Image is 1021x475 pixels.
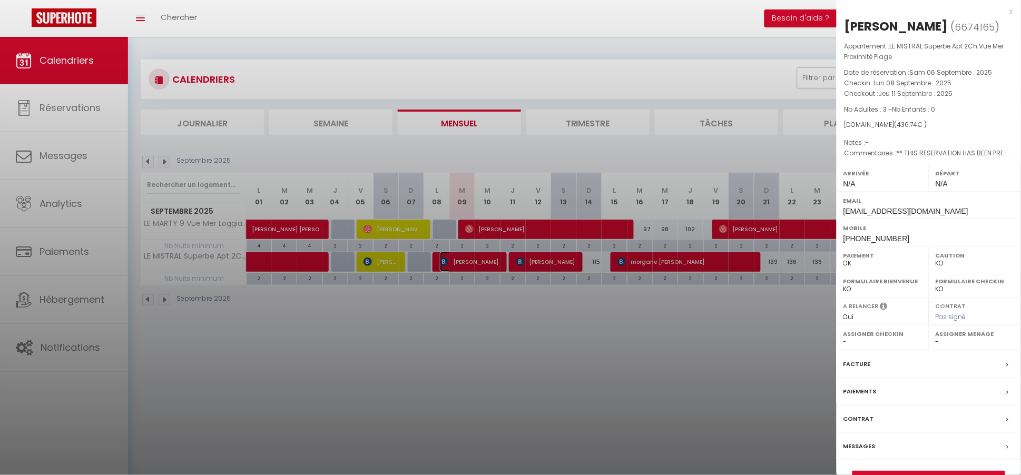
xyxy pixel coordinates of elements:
label: Paiements [843,386,877,397]
label: Email [843,195,1014,206]
span: Nb Enfants : 0 [892,105,936,114]
label: Formulaire Checkin [936,276,1014,286]
span: Lun 08 Septembre . 2025 [874,78,952,87]
label: Paiement [843,250,922,261]
label: Messages [843,441,876,452]
p: Notes : [845,137,1013,148]
label: Contrat [936,302,966,309]
p: Appartement : [845,41,1013,62]
span: ( ) [951,19,1000,34]
p: Date de réservation : [845,67,1013,78]
span: - [866,138,869,147]
label: Facture [843,359,871,370]
span: N/A [843,180,856,188]
i: Sélectionner OUI si vous souhaiter envoyer les séquences de messages post-checkout [880,302,888,313]
span: Sam 06 Septembre . 2025 [910,68,993,77]
label: Assigner Menage [936,329,1014,339]
span: LE MISTRAL Superbe Apt 2Ch Vue Mer Proximité Plage [845,42,1004,61]
span: ( € ) [895,120,927,129]
label: Formulaire Bienvenue [843,276,922,286]
span: N/A [936,180,948,188]
p: Checkin : [845,78,1013,88]
label: Caution [936,250,1014,261]
span: Jeu 11 Septembre . 2025 [879,89,953,98]
p: Commentaires : [845,148,1013,159]
label: Mobile [843,223,1014,233]
span: Pas signé [936,312,966,321]
div: [DOMAIN_NAME] [845,120,1013,130]
span: 6674165 [955,21,995,34]
button: Ouvrir le widget de chat LiveChat [8,4,40,36]
span: [PHONE_NUMBER] [843,234,910,243]
label: Assigner Checkin [843,329,922,339]
label: Arrivée [843,168,922,179]
div: [PERSON_NAME] [845,18,948,35]
span: [EMAIL_ADDRESS][DOMAIN_NAME] [843,207,968,215]
label: A relancer [843,302,879,311]
span: Nb Adultes : 3 - [845,105,936,114]
div: x [837,5,1013,18]
label: Départ [936,168,1014,179]
label: Contrat [843,413,874,424]
p: Checkout : [845,88,1013,99]
span: 436.74 [897,120,918,129]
